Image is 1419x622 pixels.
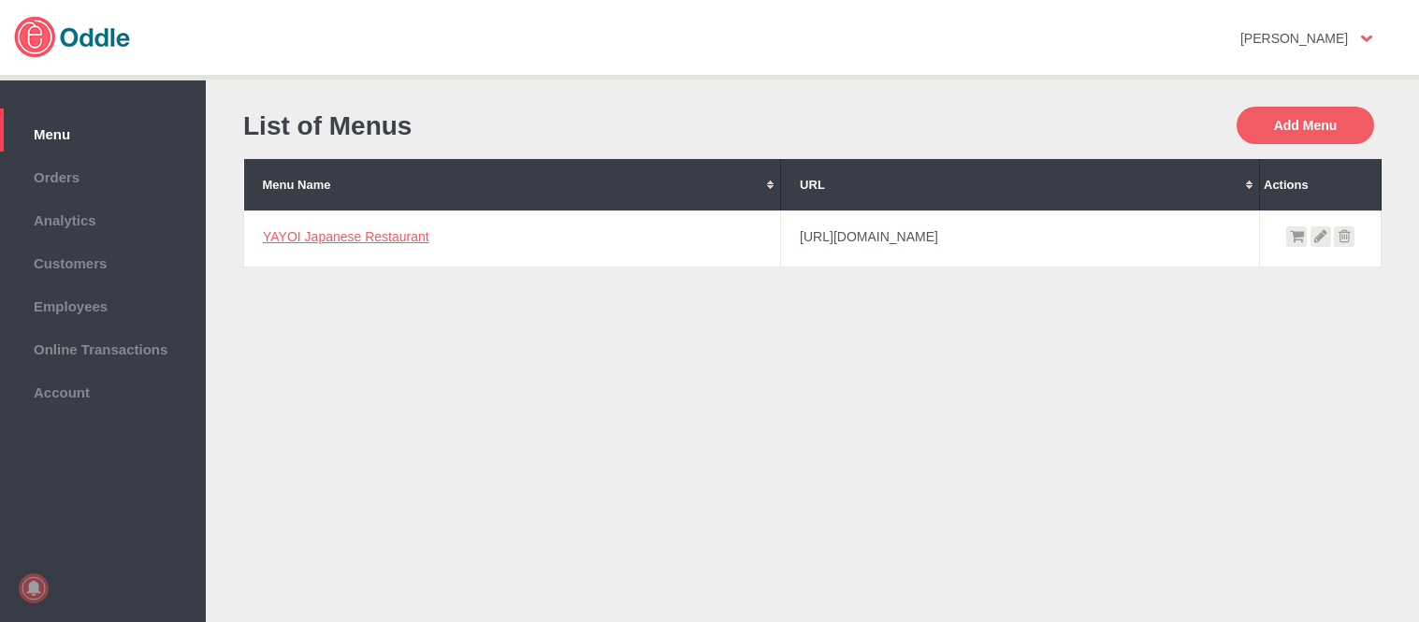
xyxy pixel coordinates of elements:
[9,208,196,228] span: Analytics
[9,337,196,357] span: Online Transactions
[1240,31,1348,46] strong: [PERSON_NAME]
[1264,178,1377,192] div: Actions
[781,210,1260,267] td: [URL][DOMAIN_NAME]
[244,159,781,210] th: Menu Name: No sort applied, activate to apply an ascending sort
[243,111,804,141] h1: List of Menus
[1361,36,1372,42] img: user-option-arrow.png
[9,122,196,142] span: Menu
[9,165,196,185] span: Orders
[1260,159,1382,210] th: Actions: No sort applied, sorting is disabled
[263,229,429,244] a: YAYOI Japanese Restaurant
[800,178,1240,192] div: URL
[263,178,762,192] div: Menu Name
[9,380,196,400] span: Account
[1237,107,1374,144] button: Add Menu
[781,159,1260,210] th: URL: No sort applied, activate to apply an ascending sort
[9,251,196,271] span: Customers
[9,294,196,314] span: Employees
